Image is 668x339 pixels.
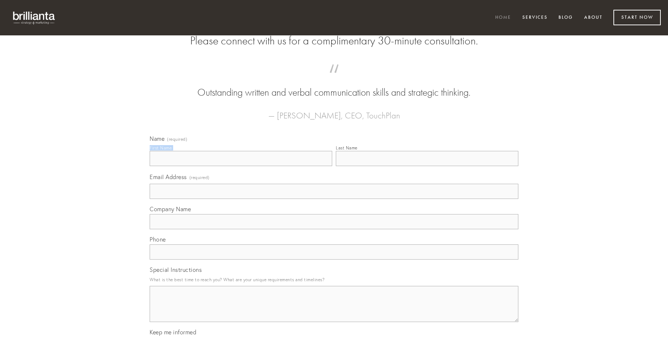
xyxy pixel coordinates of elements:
[491,12,516,24] a: Home
[189,173,210,182] span: (required)
[150,145,172,151] div: First Name
[518,12,552,24] a: Services
[167,137,187,142] span: (required)
[613,10,661,25] a: Start Now
[161,71,507,86] span: “
[150,34,518,48] h2: Please connect with us for a complimentary 30-minute consultation.
[579,12,607,24] a: About
[161,100,507,123] figcaption: — [PERSON_NAME], CEO, TouchPlan
[336,145,357,151] div: Last Name
[161,71,507,100] blockquote: Outstanding written and verbal communication skills and strategic thinking.
[150,205,191,213] span: Company Name
[150,135,164,142] span: Name
[554,12,578,24] a: Blog
[150,266,202,273] span: Special Instructions
[150,173,187,181] span: Email Address
[150,329,196,336] span: Keep me informed
[150,236,166,243] span: Phone
[7,7,61,28] img: brillianta - research, strategy, marketing
[150,275,518,284] p: What is the best time to reach you? What are your unique requirements and timelines?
